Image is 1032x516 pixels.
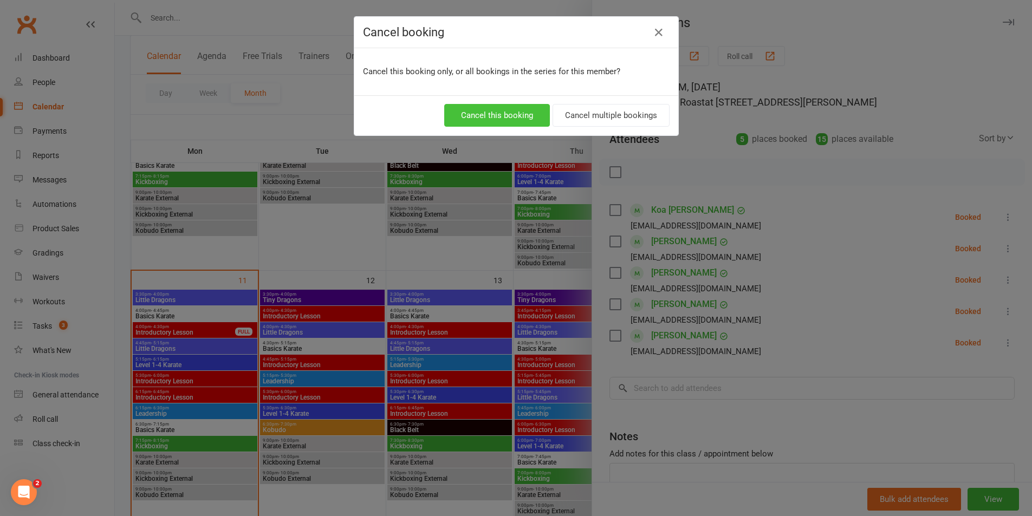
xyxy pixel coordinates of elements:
[363,25,670,39] h4: Cancel booking
[11,479,37,505] iframe: Intercom live chat
[553,104,670,127] button: Cancel multiple bookings
[444,104,550,127] button: Cancel this booking
[650,24,667,41] button: Close
[33,479,42,488] span: 2
[363,65,670,78] p: Cancel this booking only, or all bookings in the series for this member?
